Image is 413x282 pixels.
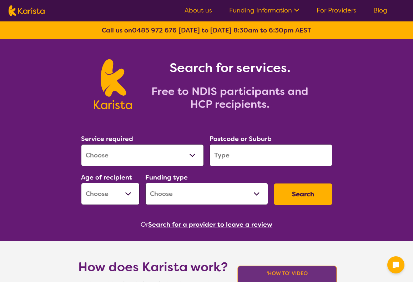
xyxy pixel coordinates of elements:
h2: Free to NDIS participants and HCP recipients. [141,85,319,111]
button: Search [274,183,332,205]
a: 0485 972 676 [132,26,177,35]
b: Call us on [DATE] to [DATE] 8:30am to 6:30pm AEST [102,26,311,35]
label: Funding type [145,173,188,182]
a: Blog [373,6,387,15]
span: Or [141,219,148,230]
h1: How does Karista work? [78,258,228,276]
a: For Providers [317,6,356,15]
label: Age of recipient [81,173,132,182]
a: About us [185,6,212,15]
input: Type [210,144,332,166]
label: Postcode or Suburb [210,135,272,143]
a: Funding Information [229,6,299,15]
img: Karista logo [94,59,132,109]
img: Karista logo [9,5,45,16]
label: Service required [81,135,133,143]
h1: Search for services. [141,59,319,76]
button: Search for a provider to leave a review [148,219,272,230]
